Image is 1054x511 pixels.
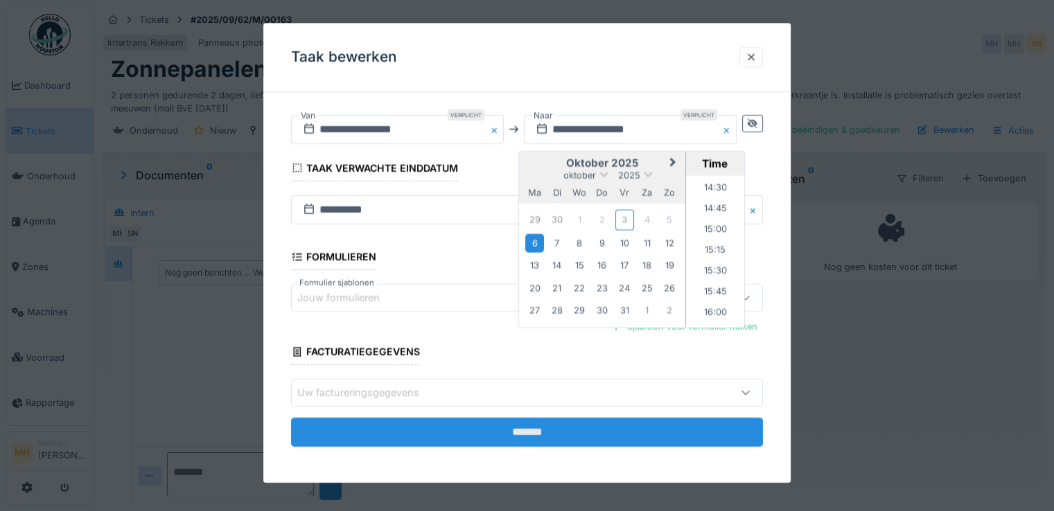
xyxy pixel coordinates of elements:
[686,176,745,328] ul: Time
[547,301,566,320] div: Choose dinsdag 28 oktober 2025
[525,256,544,275] div: Choose maandag 13 oktober 2025
[615,234,634,253] div: Choose vrijdag 10 oktober 2025
[525,301,544,320] div: Choose maandag 27 oktober 2025
[721,115,737,144] button: Close
[532,108,554,123] label: Naar
[686,283,745,304] li: 15:45
[615,183,634,201] div: vrijdag
[519,157,685,170] h2: oktober 2025
[592,210,611,229] div: Not available donderdag 2 oktober 2025
[615,256,634,275] div: Choose vrijdag 17 oktober 2025
[660,234,679,253] div: Choose zondag 12 oktober 2025
[686,325,745,346] li: 16:15
[570,279,589,298] div: Choose woensdag 22 oktober 2025
[570,256,589,275] div: Choose woensdag 15 oktober 2025
[638,234,656,253] div: Choose zaterdag 11 oktober 2025
[291,341,420,365] div: Facturatiegegevens
[686,242,745,262] li: 15:15
[690,157,741,170] div: Time
[638,256,656,275] div: Choose zaterdag 18 oktober 2025
[547,279,566,298] div: Choose dinsdag 21 oktober 2025
[525,279,544,298] div: Choose maandag 20 oktober 2025
[291,48,397,66] h3: Taak bewerken
[686,200,745,221] li: 14:45
[638,210,656,229] div: Not available zaterdag 4 oktober 2025
[525,210,544,229] div: Not available maandag 29 september 2025
[547,183,566,201] div: dinsdag
[489,115,504,144] button: Close
[525,234,544,253] div: Choose maandag 6 oktober 2025
[660,279,679,298] div: Choose zondag 26 oktober 2025
[547,210,566,229] div: Not available dinsdag 30 september 2025
[686,221,745,242] li: 15:00
[592,183,611,201] div: donderdag
[592,256,611,275] div: Choose donderdag 16 oktober 2025
[615,210,634,230] div: Not available vrijdag 3 oktober 2025
[686,179,745,200] li: 14:30
[663,153,685,175] button: Next Month
[618,170,640,181] span: 2025
[686,304,745,325] li: 16:00
[570,210,589,229] div: Not available woensdag 1 oktober 2025
[570,234,589,253] div: Choose woensdag 8 oktober 2025
[547,256,566,275] div: Choose dinsdag 14 oktober 2025
[592,234,611,253] div: Choose donderdag 9 oktober 2025
[297,386,439,401] div: Uw factureringsgegevens
[638,279,656,298] div: Choose zaterdag 25 oktober 2025
[297,290,399,305] div: Jouw formulieren
[570,301,589,320] div: Choose woensdag 29 oktober 2025
[748,195,763,224] button: Close
[592,301,611,320] div: Choose donderdag 30 oktober 2025
[523,208,680,322] div: Month oktober, 2025
[686,262,745,283] li: 15:30
[660,210,679,229] div: Not available zondag 5 oktober 2025
[592,279,611,298] div: Choose donderdag 23 oktober 2025
[660,183,679,201] div: zondag
[680,109,717,120] div: Verplicht
[291,158,458,181] div: Taak verwachte einddatum
[563,170,596,181] span: oktober
[448,109,484,120] div: Verplicht
[297,277,377,289] label: Formulier sjablonen
[638,301,656,320] div: Choose zaterdag 1 november 2025
[299,108,317,123] label: Van
[570,183,589,201] div: woensdag
[638,183,656,201] div: zaterdag
[660,301,679,320] div: Choose zondag 2 november 2025
[615,301,634,320] div: Choose vrijdag 31 oktober 2025
[291,246,376,270] div: Formulieren
[547,234,566,253] div: Choose dinsdag 7 oktober 2025
[525,183,544,201] div: maandag
[660,256,679,275] div: Choose zondag 19 oktober 2025
[615,279,634,298] div: Choose vrijdag 24 oktober 2025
